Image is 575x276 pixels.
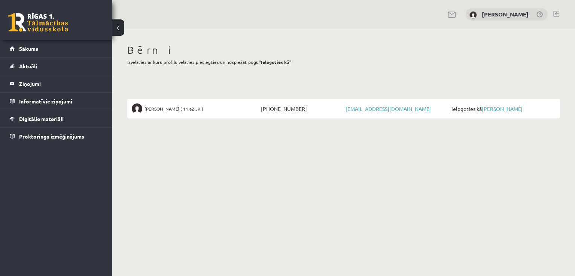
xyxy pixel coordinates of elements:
[10,110,103,127] a: Digitālie materiāli
[259,59,292,65] b: "Ielogoties kā"
[19,93,103,110] legend: Informatīvie ziņojumi
[10,40,103,57] a: Sākums
[127,59,560,65] p: Izvēlaties ar kuru profilu vēlaties pieslēgties un nospiežat pogu
[346,105,431,112] a: [EMAIL_ADDRESS][DOMAIN_NAME]
[259,103,344,114] span: [PHONE_NUMBER]
[482,105,523,112] a: [PERSON_NAME]
[10,58,103,75] a: Aktuāli
[469,11,477,19] img: Santa Veselova
[10,128,103,145] a: Proktoringa izmēģinājums
[10,75,103,92] a: Ziņojumi
[19,115,64,122] span: Digitālie materiāli
[19,75,103,92] legend: Ziņojumi
[10,93,103,110] a: Informatīvie ziņojumi
[8,13,68,32] a: Rīgas 1. Tālmācības vidusskola
[482,10,529,18] a: [PERSON_NAME]
[19,133,84,140] span: Proktoringa izmēģinājums
[450,103,556,114] span: Ielogoties kā
[144,103,203,114] span: [PERSON_NAME] ( 11.a2 JK )
[19,63,37,69] span: Aktuāli
[127,44,560,56] h1: Bērni
[19,45,38,52] span: Sākums
[132,103,142,114] img: Niklāvs Veselovs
